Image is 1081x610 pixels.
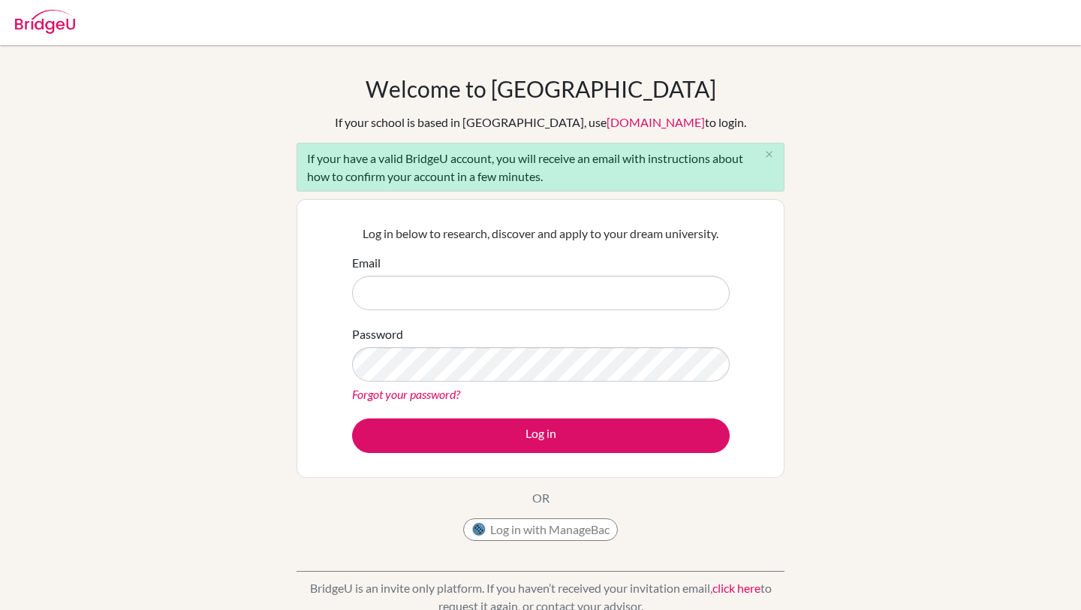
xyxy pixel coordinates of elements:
i: close [763,149,775,160]
a: [DOMAIN_NAME] [607,115,705,129]
button: Log in [352,418,730,453]
a: click here [712,581,760,595]
div: If your have a valid BridgeU account, you will receive an email with instructions about how to co... [297,143,784,192]
label: Password [352,325,403,343]
h1: Welcome to [GEOGRAPHIC_DATA] [366,75,716,102]
img: Bridge-U [15,10,75,34]
div: If your school is based in [GEOGRAPHIC_DATA], use to login. [335,113,746,131]
label: Email [352,254,381,272]
a: Forgot your password? [352,387,460,401]
p: OR [532,489,550,507]
button: Close [754,143,784,166]
button: Log in with ManageBac [463,518,618,541]
p: Log in below to research, discover and apply to your dream university. [352,225,730,243]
